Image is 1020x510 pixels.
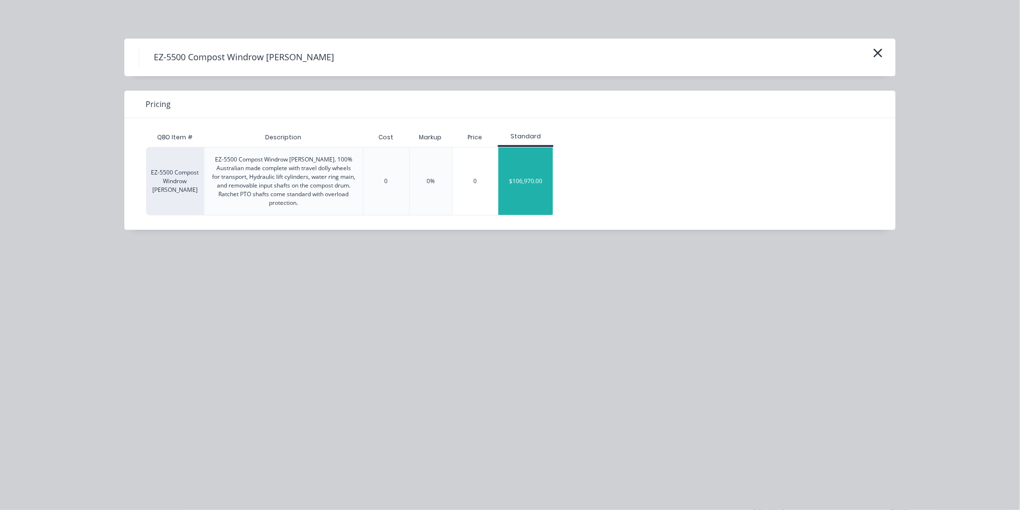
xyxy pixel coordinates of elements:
div: EZ-5500 Compost Windrow [PERSON_NAME]. 100% Australian made complete with travel dolly wheels for... [212,155,355,207]
div: Description [258,125,309,149]
div: Cost [363,128,409,147]
div: $106,970.00 [498,148,553,215]
div: 0 [385,177,388,186]
h4: EZ-5500 Compost Windrow [PERSON_NAME] [139,48,349,67]
div: Price [452,128,498,147]
div: Standard [498,132,553,141]
div: QBO Item # [146,128,204,147]
div: 0 [453,148,498,215]
div: EZ-5500 Compost Windrow [PERSON_NAME] [146,147,204,215]
span: Pricing [146,98,171,110]
div: Markup [409,128,452,147]
div: 0% [427,177,435,186]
